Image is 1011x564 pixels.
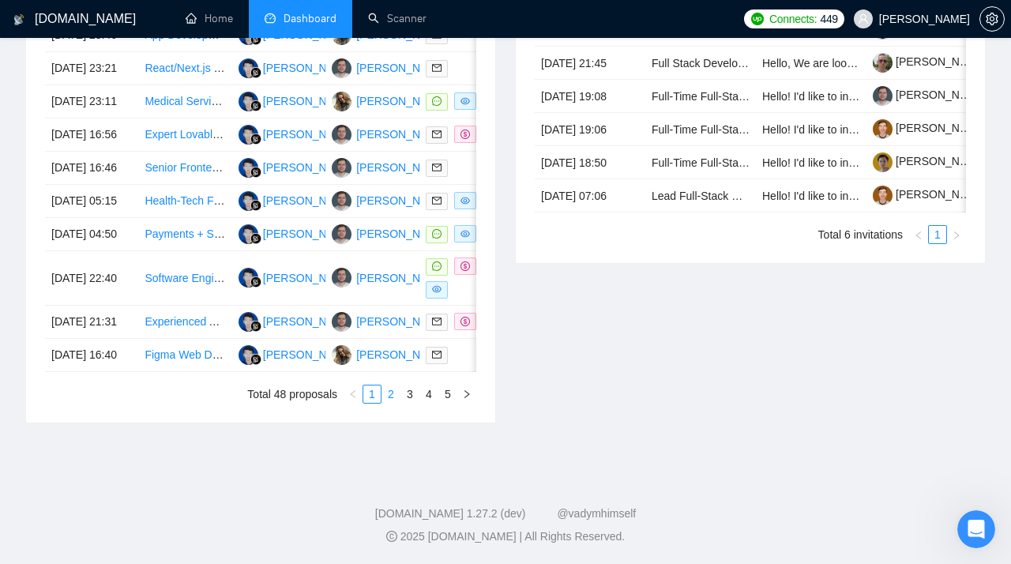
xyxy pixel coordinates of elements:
[420,385,438,403] a: 4
[284,12,336,25] span: Dashboard
[138,339,231,372] td: Figma Web Designer (Conversion Focus, Landingpages, eCommerce)
[145,194,442,207] a: Health-Tech Full-Stack Developer for HIPAA-Compliant MVP
[432,63,442,73] span: mail
[186,12,233,25] a: homeHome
[239,224,258,244] img: HP
[363,385,381,403] a: 1
[460,261,470,271] span: dollar
[432,350,442,359] span: mail
[263,225,354,243] div: [PERSON_NAME]
[432,196,442,205] span: mail
[419,385,438,404] li: 4
[32,361,265,394] div: 🔠 GigRadar Search Syntax: Query Operators for Optimized Job Searches
[535,47,645,80] td: [DATE] 21:45
[23,355,293,400] div: 🔠 GigRadar Search Syntax: Query Operators for Optimized Job Searches
[239,268,258,288] img: HP
[462,389,472,399] span: right
[535,179,645,212] td: [DATE] 07:06
[356,159,447,176] div: [PERSON_NAME]
[45,185,138,218] td: [DATE] 05:15
[239,61,354,73] a: HP[PERSON_NAME]
[381,385,400,404] li: 2
[957,510,995,548] iframe: Intercom live chat
[250,167,261,178] img: gigradar-bm.png
[138,52,231,85] td: React/Next.js Developer for AI-Assisted Web App (Cursor + Claude Mentorship)
[250,67,261,78] img: gigradar-bm.png
[332,28,447,40] a: TS[PERSON_NAME]
[148,458,168,469] span: Чат
[769,10,817,28] span: Connects:
[457,385,476,404] button: right
[909,225,928,244] button: left
[818,225,903,244] li: Total 6 invitations
[535,113,645,146] td: [DATE] 19:06
[652,123,897,136] a: Full-Time Full-Stack Developer for SaaS Business
[873,86,893,106] img: c1vn5vMAp93EE1lW5LvDDjEmw-QS6gjDFSvJsBvV0dMFt7X31gGAZ2XSeQN570TIZ2
[32,112,284,139] p: Здравствуйте! 👋
[145,95,618,107] a: Medical Services Landing Page Design for Maximum CTA and High Converstion - Expert needed
[250,276,261,288] img: gigradar-bm.png
[751,13,764,25] img: upwork-logo.png
[138,152,231,185] td: Senior Frontend Engineer (React / Next.js + GraphQL + Animations)
[138,306,231,339] td: Experienced App Developer for Full Mobile App (iOS + Android)
[432,163,442,172] span: mail
[239,28,354,40] a: HP[PERSON_NAME]
[250,354,261,365] img: gigradar-bm.png
[873,188,987,201] a: [PERSON_NAME]
[239,458,287,469] span: Помощь
[980,13,1004,25] span: setting
[145,348,490,361] a: Figma Web Designer (Conversion Focus, Landingpages, eCommerce)
[105,419,210,482] button: Чат
[32,28,57,54] img: logo
[138,218,231,251] td: Payments + Shipping Integrations (Marketplace)
[873,119,893,139] img: c1QJQCDuws98iMFyDTvze42migQQ0mwv3jKvRwChQc0RsDbwJSSa6H9XjjYV7k9a2O
[247,385,337,404] li: Total 48 proposals
[332,227,447,239] a: BK[PERSON_NAME]
[239,312,258,332] img: HP
[239,94,354,107] a: HP[PERSON_NAME]
[382,385,400,403] a: 2
[13,528,998,545] div: 2025 [DOMAIN_NAME] | All Rights Reserved.
[16,212,300,256] div: Задать вопрос
[199,25,231,57] img: Profile image for Sofiia
[45,118,138,152] td: [DATE] 16:56
[332,127,447,140] a: BK[PERSON_NAME]
[356,269,447,287] div: [PERSON_NAME]
[332,312,351,332] img: BK
[400,385,419,404] li: 3
[23,309,293,355] div: ✅ How To: Connect your agency to [DOMAIN_NAME]
[332,94,447,107] a: TS[PERSON_NAME]
[356,92,447,110] div: [PERSON_NAME]
[239,158,258,178] img: HP
[928,225,947,244] li: 1
[332,158,351,178] img: BK
[239,92,258,111] img: HP
[272,25,300,54] div: Закрыть
[145,227,381,240] a: Payments + Shipping Integrations (Marketplace)
[652,57,866,70] a: Full Stack Developer with React and Nest.js
[386,531,397,542] span: copyright
[652,156,897,169] a: Full-Time Full-Stack Developer for SaaS Business
[169,25,201,57] img: Profile image for Dima
[145,161,478,174] a: Senior Frontend Engineer (React / Next.js + GraphQL + Animations)
[45,306,138,339] td: [DATE] 21:31
[332,92,351,111] img: TS
[947,225,966,244] button: right
[348,389,358,399] span: left
[332,314,447,327] a: BK[PERSON_NAME]
[138,251,231,306] td: Software Engineer for Soap Payments Platform
[332,61,447,73] a: BK[PERSON_NAME]
[914,231,923,240] span: left
[356,192,447,209] div: [PERSON_NAME]
[45,339,138,372] td: [DATE] 16:40
[239,127,354,140] a: HP[PERSON_NAME]
[356,225,447,243] div: [PERSON_NAME]
[432,96,442,106] span: message
[645,47,756,80] td: Full Stack Developer with React and Nest.js
[45,52,138,85] td: [DATE] 23:21
[250,133,261,145] img: gigradar-bm.png
[239,191,258,211] img: HP
[138,85,231,118] td: Medical Services Landing Page Design for Maximum CTA and High Converstion - Expert needed
[250,34,261,45] img: gigradar-bm.png
[263,59,354,77] div: [PERSON_NAME]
